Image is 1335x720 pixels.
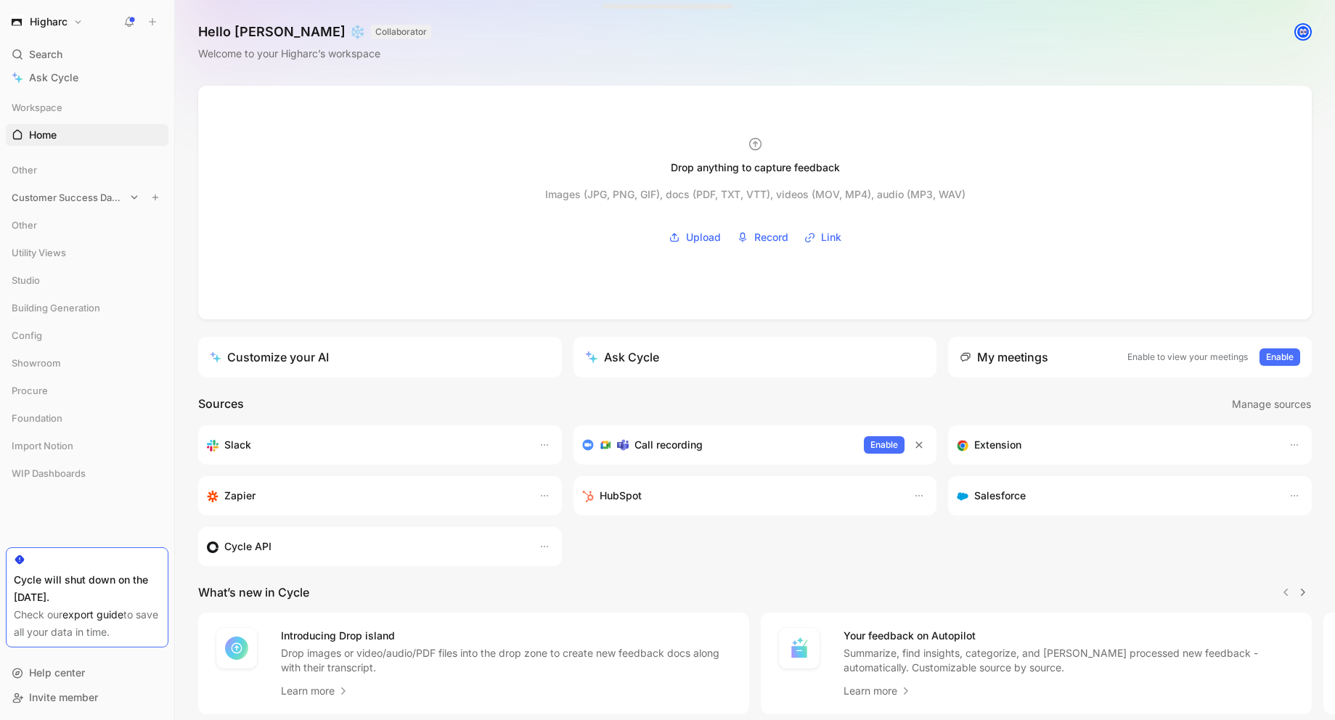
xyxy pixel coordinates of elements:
[198,45,431,62] div: Welcome to your Higharc’s workspace
[957,436,1274,454] div: Capture feedback from anywhere on the web
[12,466,86,480] span: WIP Dashboards
[799,226,846,248] button: Link
[1266,350,1294,364] span: Enable
[6,324,168,346] div: Config
[6,407,168,433] div: Foundation
[585,348,659,366] div: Ask Cycle
[634,436,703,454] h3: Call recording
[6,269,168,295] div: Studio
[6,214,168,240] div: Other
[6,44,168,65] div: Search
[6,380,168,401] div: Procure
[6,67,168,89] a: Ask Cycle
[6,435,168,461] div: Import Notion
[844,646,1294,675] p: Summarize, find insights, categorize, and [PERSON_NAME] processed new feedback - automatically. C...
[1232,396,1311,413] span: Manage sources
[6,297,168,319] div: Building Generation
[29,666,85,679] span: Help center
[12,383,48,398] span: Procure
[864,436,905,454] button: Enable
[6,462,168,484] div: WIP Dashboards
[12,273,40,287] span: Studio
[12,245,66,260] span: Utility Views
[207,538,524,555] div: Sync customers & send feedback from custom sources. Get inspired by our favorite use case
[6,269,168,291] div: Studio
[281,682,349,700] a: Learn more
[6,124,168,146] a: Home
[6,159,168,181] div: Other
[6,187,168,208] div: Customer Success Dashboards
[6,12,86,32] button: HigharcHigharc
[14,571,160,606] div: Cycle will shut down on the [DATE].
[29,128,57,142] span: Home
[844,627,1294,645] h4: Your feedback on Autopilot
[12,438,73,453] span: Import Notion
[224,487,256,504] h3: Zapier
[207,436,524,454] div: Sync your customers, send feedback and get updates in Slack
[821,229,841,246] span: Link
[1127,350,1248,364] p: Enable to view your meetings
[224,538,272,555] h3: Cycle API
[12,100,62,115] span: Workspace
[6,687,168,708] div: Invite member
[12,300,100,315] span: Building Generation
[6,352,168,374] div: Showroom
[6,407,168,429] div: Foundation
[6,352,168,378] div: Showroom
[573,337,937,377] button: Ask Cycle
[664,226,726,248] button: Upload
[1231,395,1312,414] button: Manage sources
[9,15,24,29] img: Higharc
[732,226,793,248] button: Record
[870,438,898,452] span: Enable
[545,186,965,203] div: Images (JPG, PNG, GIF), docs (PDF, TXT, VTT), videos (MOV, MP4), audio (MP3, WAV)
[29,69,78,86] span: Ask Cycle
[6,435,168,457] div: Import Notion
[12,411,62,425] span: Foundation
[6,242,168,268] div: Utility Views
[1296,25,1310,39] img: avatar
[29,691,98,703] span: Invite member
[12,190,125,205] span: Customer Success Dashboards
[600,487,642,504] h3: HubSpot
[12,356,61,370] span: Showroom
[281,646,732,675] p: Drop images or video/audio/PDF files into the drop zone to create new feedback docs along with th...
[6,242,168,263] div: Utility Views
[6,662,168,684] div: Help center
[210,348,329,366] div: Customize your AI
[281,627,732,645] h4: Introducing Drop island
[29,46,62,63] span: Search
[12,218,37,232] span: Other
[974,436,1021,454] h3: Extension
[6,462,168,488] div: WIP Dashboards
[6,187,168,213] div: Customer Success Dashboards
[62,608,123,621] a: export guide
[1260,348,1300,366] button: Enable
[960,348,1048,366] div: My meetings
[844,682,912,700] a: Learn more
[6,380,168,406] div: Procure
[974,487,1026,504] h3: Salesforce
[198,395,244,414] h2: Sources
[198,584,309,601] h2: What’s new in Cycle
[6,97,168,118] div: Workspace
[30,15,68,28] h1: Higharc
[198,23,431,41] h1: Hello [PERSON_NAME] ❄️
[6,297,168,323] div: Building Generation
[671,159,840,176] div: Drop anything to capture feedback
[686,229,721,246] span: Upload
[207,487,524,504] div: Capture feedback from thousands of sources with Zapier (survey results, recordings, sheets, etc).
[12,163,37,177] span: Other
[12,328,42,343] span: Config
[6,159,168,185] div: Other
[6,324,168,351] div: Config
[582,436,853,454] div: Record & transcribe meetings from Zoom, Meet & Teams.
[754,229,788,246] span: Record
[6,214,168,236] div: Other
[371,25,431,39] button: COLLABORATOR
[14,606,160,641] div: Check our to save all your data in time.
[198,337,562,377] a: Customize your AI
[224,436,251,454] h3: Slack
